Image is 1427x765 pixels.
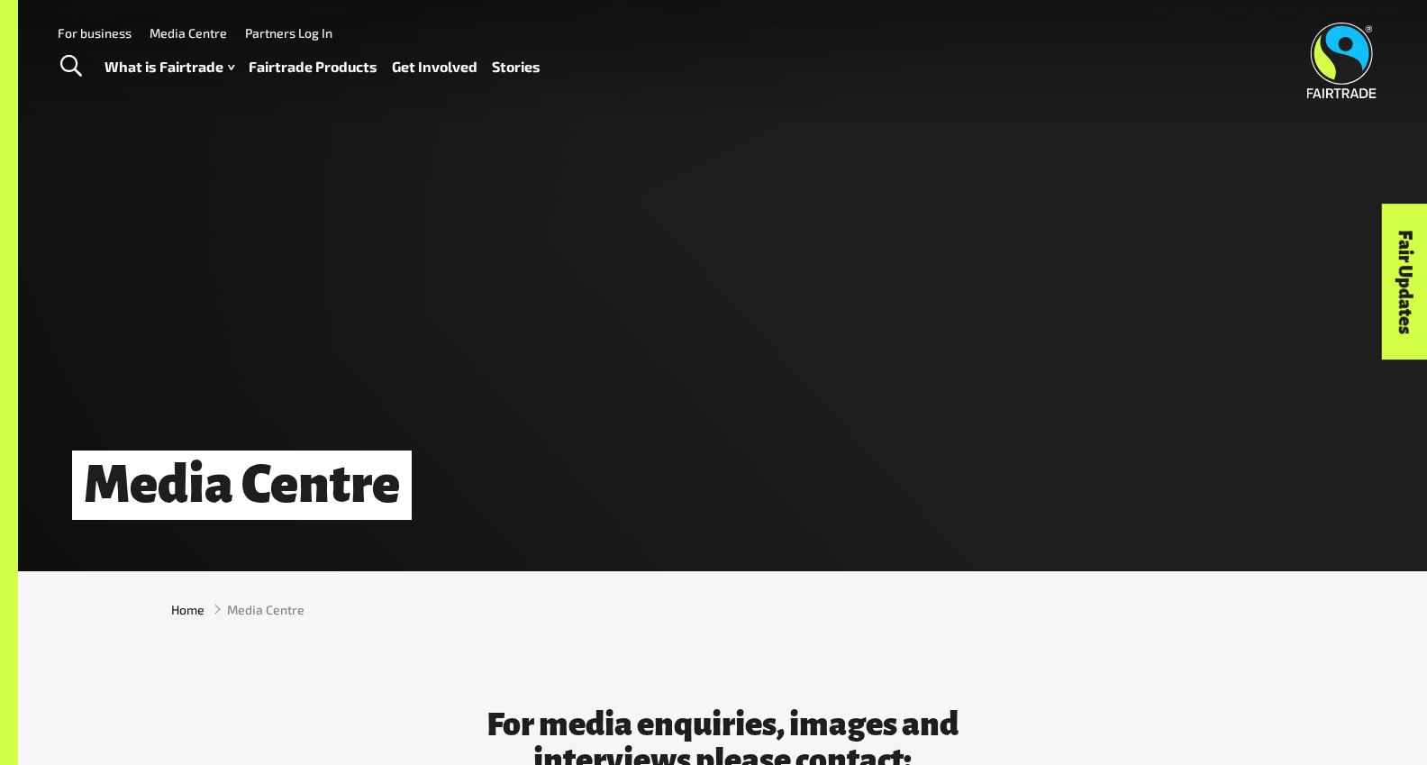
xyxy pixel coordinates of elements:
a: What is Fairtrade [105,54,234,80]
h1: Media Centre [72,451,412,520]
a: Media Centre [150,25,227,41]
a: For business [58,25,132,41]
a: Get Involved [392,54,477,80]
a: Partners Log In [245,25,332,41]
span: Media Centre [227,600,304,619]
a: Toggle Search [49,44,93,89]
a: Fairtrade Products [249,54,377,80]
img: Fairtrade Australia New Zealand logo [1307,23,1377,98]
a: Home [171,600,205,619]
a: Stories [492,54,541,80]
